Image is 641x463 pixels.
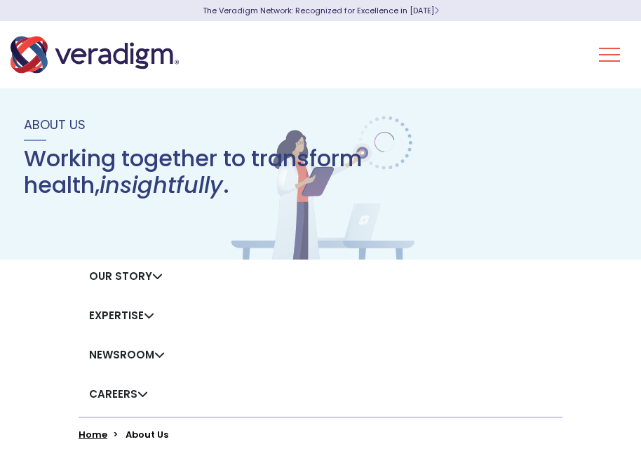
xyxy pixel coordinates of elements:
a: The Veradigm Network: Recognized for Excellence in [DATE]Learn More [203,5,439,16]
a: Newsroom [89,347,165,362]
button: Toggle Navigation Menu [599,36,620,73]
span: Learn More [434,5,439,16]
a: Our Story [89,269,163,283]
a: Home [79,428,107,441]
em: insightfully [100,169,223,201]
h1: Working together to transform health, . [24,145,430,199]
span: About Us [24,116,86,133]
a: Careers [89,387,148,401]
img: Veradigm logo [11,32,179,78]
a: Expertise [89,308,154,323]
